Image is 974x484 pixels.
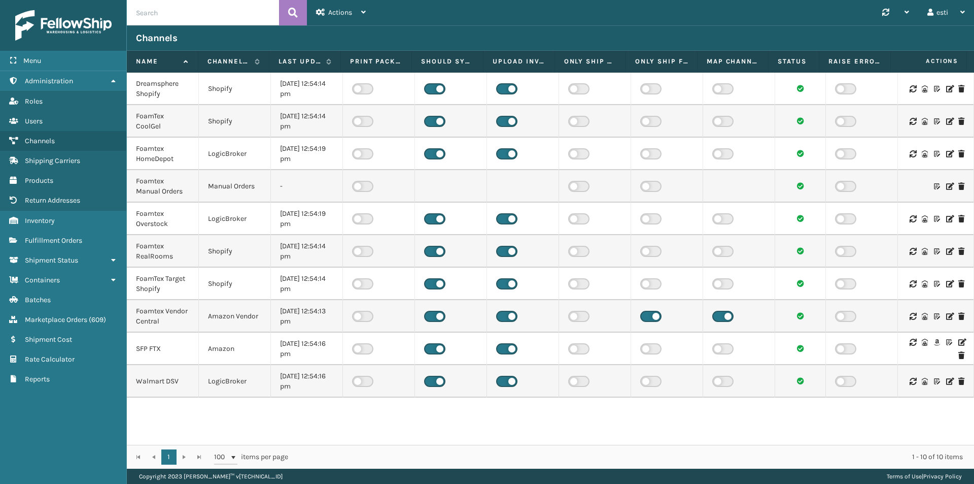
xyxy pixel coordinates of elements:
[271,365,343,398] td: [DATE] 12:54:16 pm
[421,57,474,66] label: Should Sync
[136,144,189,164] div: Foamtex HomeDepot
[778,57,810,66] label: Status
[214,452,229,462] span: 100
[564,57,617,66] label: Only Ship using Required Carrier Service
[910,85,916,92] i: Sync
[923,473,962,480] a: Privacy Policy
[922,150,928,157] i: Warehouse Codes
[958,280,964,287] i: Delete
[946,118,952,125] i: Edit
[958,118,964,125] i: Delete
[922,118,928,125] i: Warehouse Codes
[910,280,916,287] i: Sync
[25,137,55,145] span: Channels
[958,248,964,255] i: Delete
[136,57,179,66] label: Name
[25,315,87,324] span: Marketplace Orders
[934,150,940,157] i: Customize Label
[910,248,916,255] i: Sync
[271,105,343,138] td: [DATE] 12:54:14 pm
[25,335,72,344] span: Shipment Cost
[25,97,43,106] span: Roles
[910,150,916,157] i: Sync
[934,339,940,346] i: Amazon Templates
[910,118,916,125] i: Sync
[707,57,759,66] label: Map Channel Service
[934,313,940,320] i: Customize Label
[910,215,916,222] i: Sync
[199,170,271,203] td: Manual Orders
[136,376,189,386] div: Walmart DSV
[23,56,41,65] span: Menu
[958,215,964,222] i: Delete
[934,118,940,125] i: Customize Label
[635,57,688,66] label: Only Ship from Required Warehouse
[25,176,53,185] span: Products
[493,57,545,66] label: Upload inventory
[828,57,881,66] label: Raise Error On Related FO
[199,300,271,333] td: Amazon Vendor
[25,256,78,265] span: Shipment Status
[958,339,964,346] i: Edit
[199,105,271,138] td: Shopify
[946,215,952,222] i: Edit
[214,449,288,465] span: items per page
[271,170,343,203] td: -
[922,280,928,287] i: Warehouse Codes
[199,365,271,398] td: LogicBroker
[958,378,964,385] i: Delete
[958,150,964,157] i: Delete
[797,247,804,254] i: Channel sync succeeded.
[910,339,916,346] i: Sync
[136,306,189,327] div: Foamtex Vendor Central
[25,156,80,165] span: Shipping Carriers
[958,352,964,359] i: Delete
[199,138,271,170] td: LogicBroker
[136,209,189,229] div: Foamtex Overstock
[25,355,75,364] span: Rate Calculator
[797,117,804,124] i: Channel sync succeeded.
[797,150,804,157] i: Channel sync succeeded.
[136,344,189,354] div: SFP FTX
[922,378,928,385] i: Warehouse Codes
[922,313,928,320] i: Warehouse Codes
[894,53,964,70] span: Actions
[958,183,964,190] i: Delete
[797,182,804,189] i: Channel sync succeeded.
[946,183,952,190] i: Edit
[271,203,343,235] td: [DATE] 12:54:19 pm
[946,280,952,287] i: Edit
[199,203,271,235] td: LogicBroker
[25,276,60,284] span: Containers
[797,280,804,287] i: Channel sync succeeded.
[946,85,952,92] i: Edit
[797,215,804,222] i: Channel sync succeeded.
[922,339,928,346] i: Warehouse Codes
[136,274,189,294] div: FoamTex Target Shopify
[934,378,940,385] i: Customize Label
[136,79,189,99] div: Dreamsphere Shopify
[271,300,343,333] td: [DATE] 12:54:13 pm
[946,150,952,157] i: Edit
[271,73,343,105] td: [DATE] 12:54:14 pm
[797,345,804,352] i: Channel sync succeeded.
[161,449,177,465] a: 1
[271,268,343,300] td: [DATE] 12:54:14 pm
[199,333,271,365] td: Amazon
[136,111,189,132] div: FoamTex CoolGel
[25,196,80,205] span: Return Addresses
[934,280,940,287] i: Customize Label
[887,469,962,484] div: |
[958,313,964,320] i: Delete
[922,248,928,255] i: Warehouse Codes
[139,469,283,484] p: Copyright 2023 [PERSON_NAME]™ v [TECHNICAL_ID]
[934,215,940,222] i: Customize Label
[887,473,922,480] a: Terms of Use
[922,85,928,92] i: Warehouse Codes
[271,333,343,365] td: [DATE] 12:54:16 pm
[946,313,952,320] i: Edit
[199,268,271,300] td: Shopify
[25,375,50,383] span: Reports
[25,117,43,125] span: Users
[934,248,940,255] i: Customize Label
